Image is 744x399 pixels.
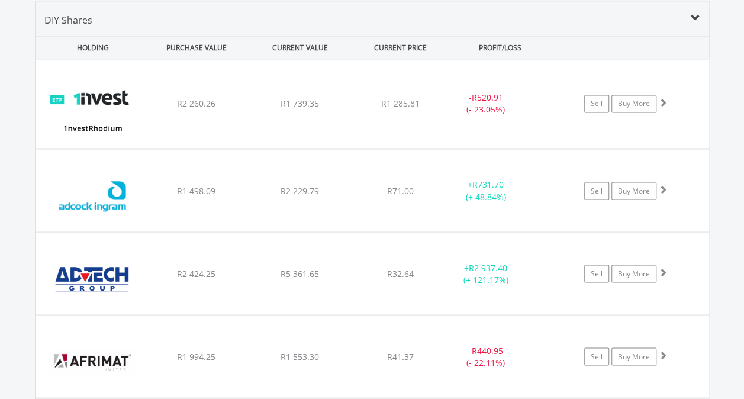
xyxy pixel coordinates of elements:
div: PROFIT/LOSS [450,37,551,59]
img: EQU.ZA.ADH.png [41,247,143,311]
a: Sell [584,347,609,365]
span: R1 553.30 [281,350,319,362]
img: EQU.ZA.AFT.png [41,330,143,394]
span: R32.64 [387,268,414,279]
span: R1 994.25 [177,350,215,362]
a: Sell [584,95,609,112]
div: + (+ 48.84%) [442,179,531,202]
img: EQU.ZA.ETFRHO.png [41,74,143,145]
a: Buy More [611,182,656,199]
span: DIY Shares [44,14,92,27]
a: Sell [584,182,609,199]
a: Buy More [611,265,656,282]
div: + (+ 121.17%) [442,262,531,285]
div: - (- 23.05%) [442,92,531,115]
a: Buy More [611,95,656,112]
div: - (- 22.11%) [442,345,531,368]
img: EQU.ZA.AIP.png [41,164,143,228]
span: R5 361.65 [281,268,319,279]
span: R1 285.81 [381,98,420,109]
span: R2 424.25 [177,268,215,279]
span: R2 260.26 [177,98,215,109]
div: CURRENT PRICE [353,37,447,59]
span: R2 937.40 [469,262,507,273]
span: R1 498.09 [177,185,215,196]
span: R2 229.79 [281,185,319,196]
a: Sell [584,265,609,282]
span: R520.91 [472,92,503,103]
span: R440.95 [472,345,503,356]
a: Buy More [611,347,656,365]
span: R41.37 [387,350,414,362]
div: PURCHASE VALUE [146,37,247,59]
span: R71.00 [387,185,414,196]
div: CURRENT VALUE [250,37,351,59]
span: R1 739.35 [281,98,319,109]
div: HOLDING [36,37,144,59]
span: R731.70 [472,179,504,190]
